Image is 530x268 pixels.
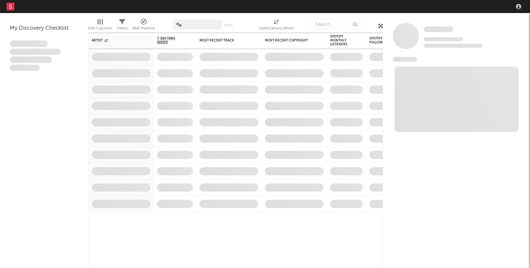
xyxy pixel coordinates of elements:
[312,20,361,29] input: Search...
[224,24,233,27] button: Save
[424,26,453,33] a: Some Artist
[265,39,314,42] div: Most Recent Copyright
[92,39,141,42] div: Artist
[393,57,417,62] span: News Feed
[10,65,40,71] span: Aliquam viverra
[117,24,127,32] div: Filters
[369,37,392,44] div: Spotify Followers
[117,16,127,35] div: Filters
[259,16,294,35] div: Notifications (Artist)
[10,40,48,47] span: Lorem ipsum dolor
[424,44,482,48] span: 0 fans last week
[330,35,353,46] div: Spotify Monthly Listeners
[132,16,155,35] div: A&R Pipeline
[259,24,294,32] div: Notifications (Artist)
[157,37,183,44] span: 7-Day Fans Added
[132,24,155,32] div: A&R Pipeline
[10,56,52,63] span: Praesent ac interdum
[88,16,112,35] div: Edit Columns
[424,37,463,41] span: Tracking Since: [DATE]
[10,49,61,55] span: Integer aliquet in purus et
[424,26,453,32] span: Some Artist
[10,24,78,32] div: My Discovery Checklist
[200,39,249,42] div: Most Recent Track
[88,24,112,32] div: Edit Columns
